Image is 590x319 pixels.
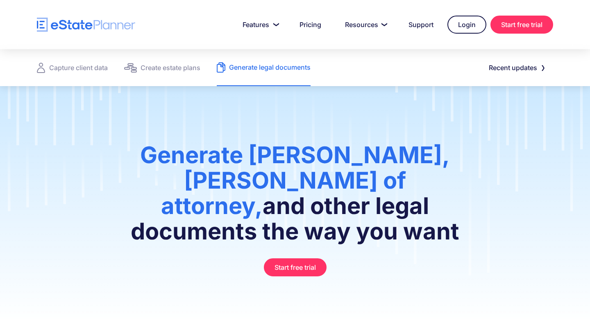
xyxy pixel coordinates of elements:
a: Start free trial [490,16,553,34]
a: Resources [335,16,395,33]
div: Generate legal documents [229,62,311,73]
a: Capture client data [37,49,108,86]
a: Start free trial [264,258,327,276]
div: Recent updates [489,62,537,73]
a: Recent updates [479,59,553,76]
a: Login [447,16,486,34]
div: Capture client data [49,62,108,73]
div: Create estate plans [141,62,200,73]
span: Generate [PERSON_NAME], [PERSON_NAME] of attorney, [140,141,450,220]
a: Features [233,16,286,33]
a: Pricing [290,16,331,33]
a: Generate legal documents [217,49,311,86]
h1: and other legal documents the way you want [130,142,460,252]
a: Support [399,16,443,33]
a: home [37,18,135,32]
a: Create estate plans [124,49,200,86]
